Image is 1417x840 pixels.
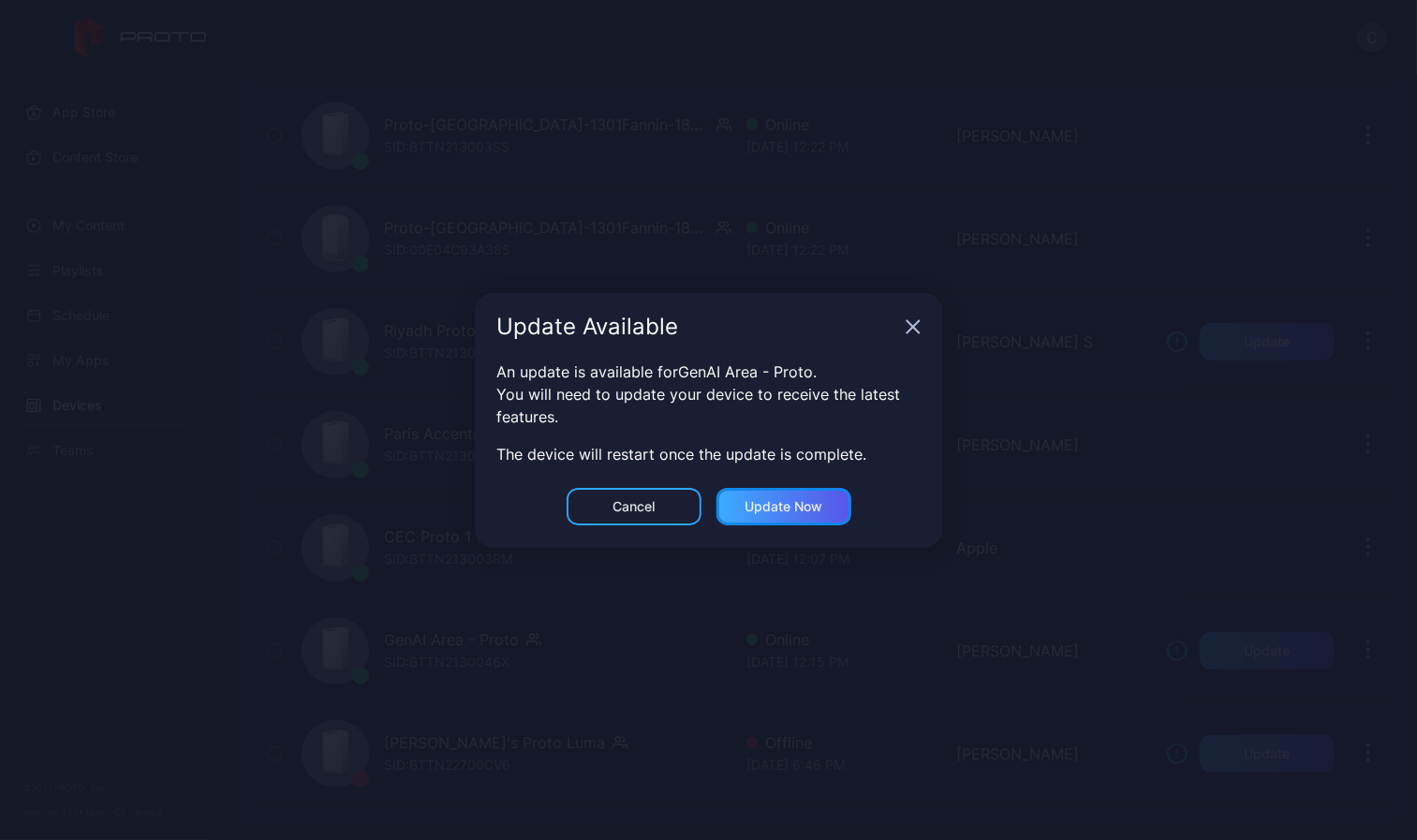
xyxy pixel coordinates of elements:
[497,361,921,383] div: An update is available for GenAI Area - Proto .
[497,443,921,465] div: The device will restart once the update is complete.
[567,488,701,525] button: Cancel
[613,499,655,514] div: Cancel
[497,316,898,338] div: Update Available
[716,488,851,525] button: Update now
[497,383,921,428] div: You will need to update your device to receive the latest features.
